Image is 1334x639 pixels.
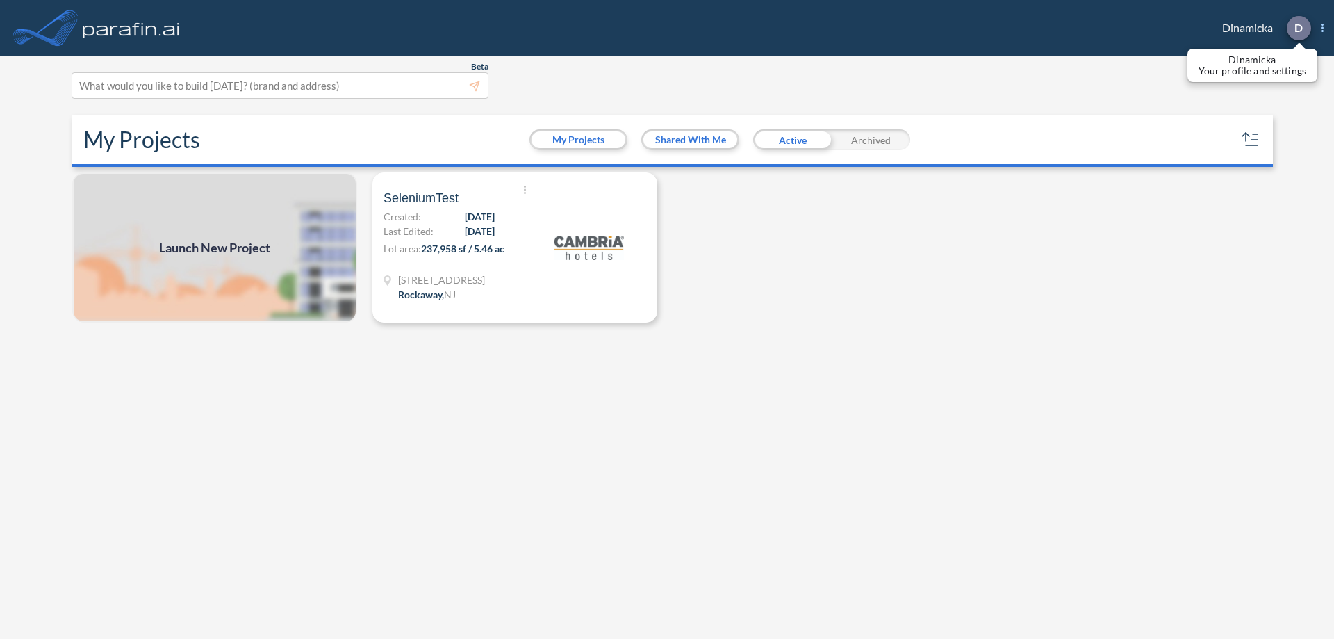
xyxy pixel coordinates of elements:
[465,224,495,238] span: [DATE]
[83,127,200,153] h2: My Projects
[384,224,434,238] span: Last Edited:
[554,213,624,282] img: logo
[643,131,737,148] button: Shared With Me
[444,289,456,300] span: NJ
[1199,65,1306,76] p: Your profile and settings
[384,243,421,254] span: Lot area:
[72,172,357,323] img: add
[72,172,357,323] a: Launch New Project
[384,190,459,207] span: SeleniumTest
[1294,22,1303,34] p: D
[398,287,456,302] div: Rockaway, NJ
[1240,129,1262,151] button: sort
[832,129,910,150] div: Archived
[398,289,444,300] span: Rockaway ,
[421,243,504,254] span: 237,958 sf / 5.46 ac
[159,238,270,257] span: Launch New Project
[753,129,832,150] div: Active
[465,209,495,224] span: [DATE]
[1199,54,1306,65] p: Dinamicka
[398,273,485,287] span: 321 Mt Hope Ave
[471,61,488,72] span: Beta
[384,209,421,224] span: Created:
[532,131,625,148] button: My Projects
[80,14,183,42] img: logo
[1201,16,1324,40] div: Dinamicka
